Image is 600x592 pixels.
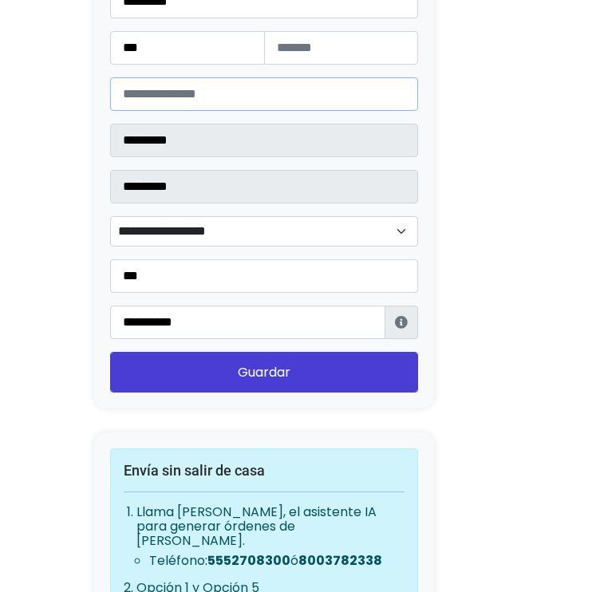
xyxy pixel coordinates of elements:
[124,462,405,480] h5: Envía sin salir de casa
[110,352,418,393] button: Guardar
[207,551,290,570] b: 5552708300
[298,551,382,570] b: 8003782338
[149,554,405,568] li: Teléfono: ó
[395,316,408,329] i: Estafeta lo usará para ponerse en contacto en caso de tener algún problema con el envío
[136,505,405,567] li: Llama [PERSON_NAME], el asistente IA para generar órdenes de [PERSON_NAME].
[110,306,385,339] input: Información inválida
